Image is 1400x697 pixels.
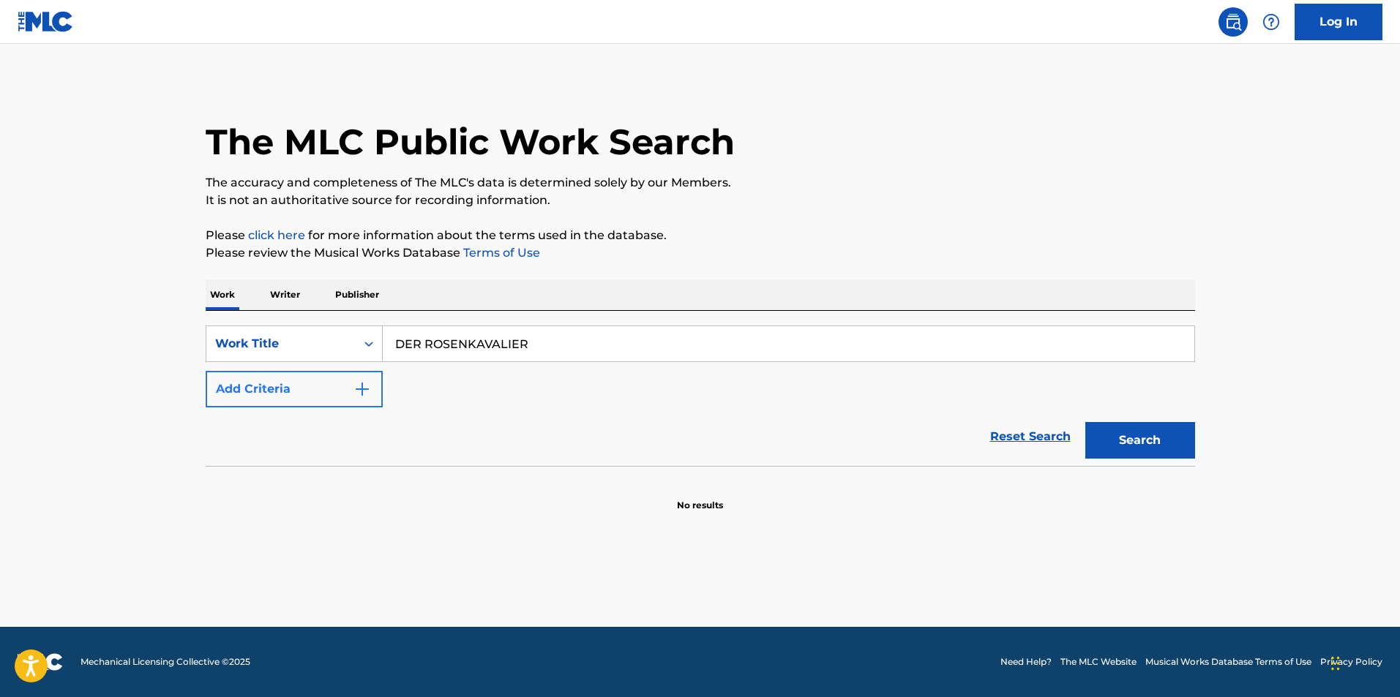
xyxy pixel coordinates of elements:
[1085,422,1195,459] button: Search
[206,227,1195,244] p: Please for more information about the terms used in the database.
[206,325,1195,466] form: Search Form
[1060,655,1137,668] a: The MLC Website
[983,421,1078,453] a: Reset Search
[18,11,74,32] img: MLC Logo
[1327,627,1400,697] iframe: Chat Widget
[677,481,723,512] p: No results
[248,228,305,242] a: click here
[1295,4,1382,40] a: Log In
[206,120,735,164] h1: The MLC Public Work Search
[206,192,1195,209] p: It is not an authoritative source for recording information.
[1219,7,1248,37] a: Public Search
[215,335,347,353] div: Work Title
[266,279,304,310] p: Writer
[1145,655,1311,668] a: Musical Works Database Terms of Use
[460,246,540,260] a: Terms of Use
[1000,655,1052,668] a: Need Help?
[353,380,371,398] img: 9d2ae6d4665cec9f34b9.svg
[206,279,239,310] p: Work
[1262,13,1280,31] img: help
[18,653,63,671] img: logo
[1224,13,1242,31] img: search
[331,279,383,310] p: Publisher
[1257,7,1286,37] div: Help
[1331,641,1340,685] div: Drag
[206,244,1195,262] p: Please review the Musical Works Database
[206,174,1195,192] p: The accuracy and completeness of The MLC's data is determined solely by our Members.
[1320,655,1382,668] a: Privacy Policy
[81,655,250,668] span: Mechanical Licensing Collective © 2025
[206,371,383,407] button: Add Criteria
